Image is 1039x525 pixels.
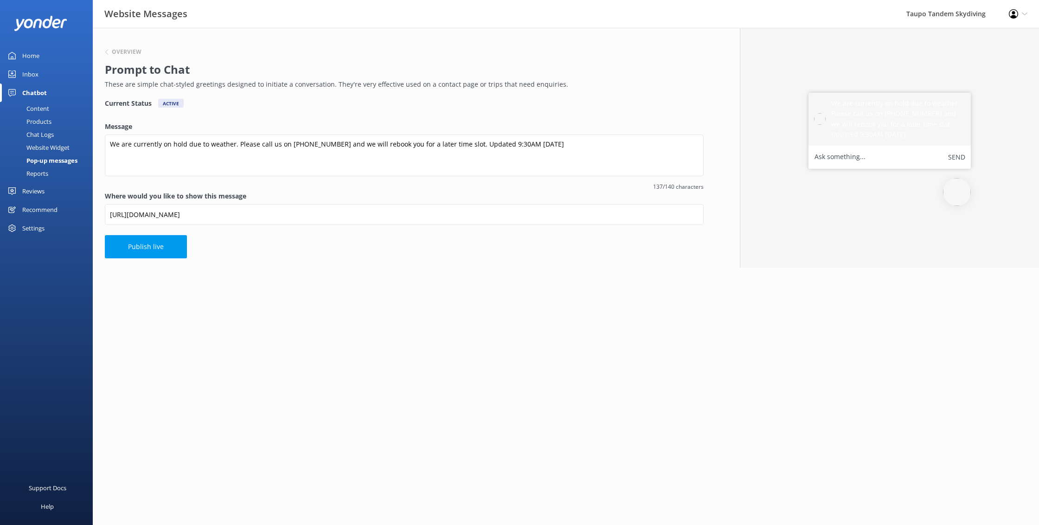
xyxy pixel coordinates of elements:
a: Reports [6,167,93,180]
label: Message [105,122,704,132]
span: 137/140 characters [105,182,704,191]
div: Website Widget [6,141,70,154]
div: Recommend [22,200,58,219]
img: yonder-white-logo.png [14,16,67,31]
h2: Prompt to Chat [105,61,699,78]
button: Send [948,151,965,163]
div: Reviews [22,182,45,200]
button: Publish live [105,235,187,258]
a: Pop-up messages [6,154,93,167]
div: Chatbot [22,83,47,102]
div: Support Docs [29,479,66,497]
div: Content [6,102,49,115]
div: Pop-up messages [6,154,77,167]
h3: Website Messages [104,6,187,21]
h4: Current Status [105,99,152,108]
div: Products [6,115,51,128]
div: Settings [22,219,45,237]
a: Chat Logs [6,128,93,141]
div: Home [22,46,39,65]
div: Inbox [22,65,38,83]
label: Ask something... [815,151,866,163]
label: Where would you like to show this message [105,191,704,201]
div: Reports [6,167,48,180]
a: Website Widget [6,141,93,154]
textarea: We are currently on hold due to weather. Please call us on [PHONE_NUMBER] and we will rebook you ... [105,134,704,176]
h6: Overview [112,49,141,55]
p: These are simple chat-styled greetings designed to initiate a conversation. They're very effectiv... [105,79,699,90]
div: Help [41,497,54,516]
a: Content [6,102,93,115]
a: Products [6,115,93,128]
h5: We are currently on hold due to weather. Please call us on [PHONE_NUMBER] and we will rebook you ... [831,98,965,140]
div: Chat Logs [6,128,54,141]
div: Active [158,99,184,108]
button: Overview [105,49,141,55]
input: https://www.example.com/page [105,204,704,225]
